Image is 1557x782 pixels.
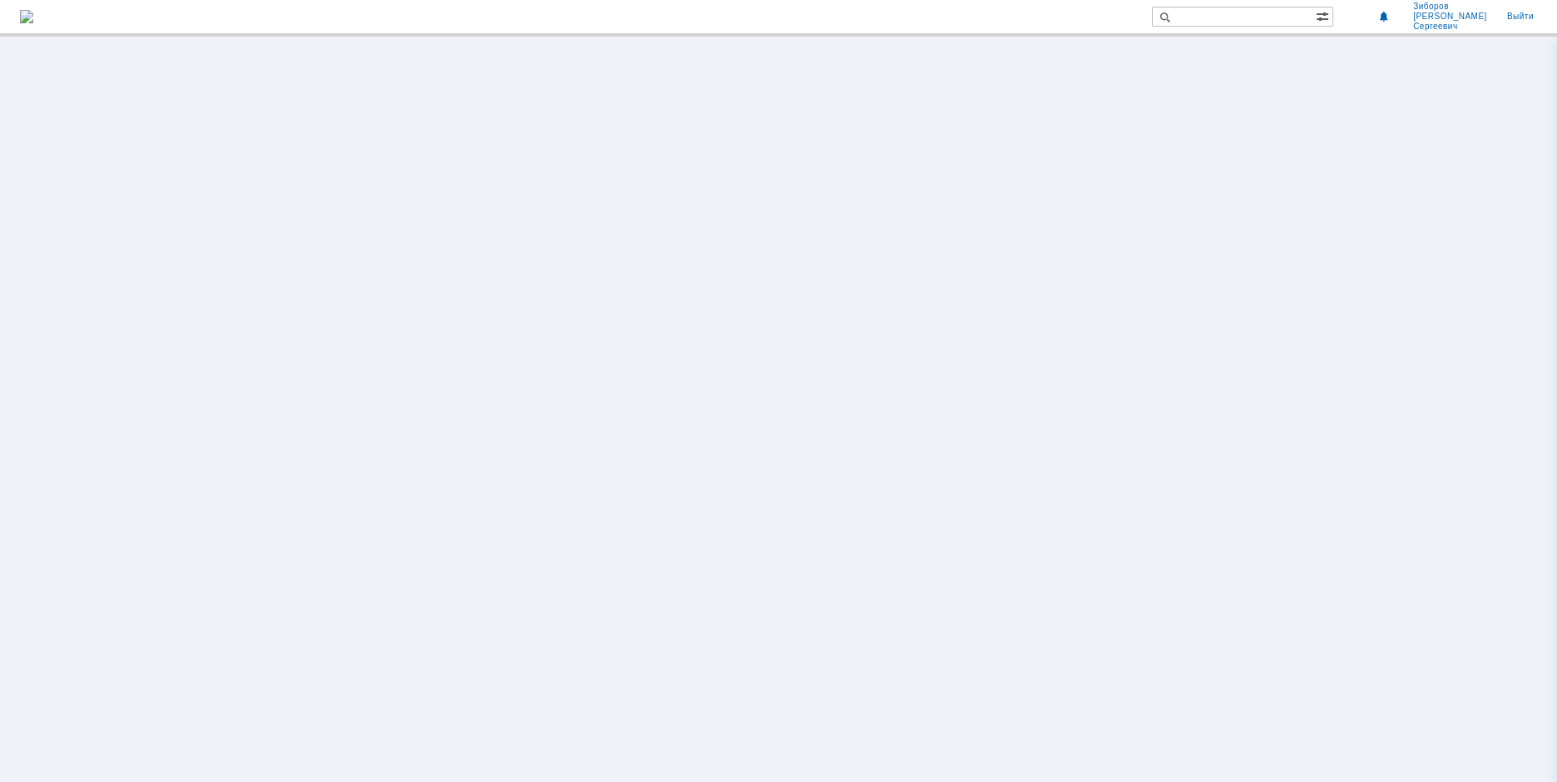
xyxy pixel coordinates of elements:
[20,10,33,23] img: logo
[1316,7,1332,23] span: Расширенный поиск
[1413,22,1487,32] span: Сергеевич
[1413,12,1487,22] span: [PERSON_NAME]
[20,10,33,23] a: Перейти на домашнюю страницу
[1413,2,1487,12] span: Зиборов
